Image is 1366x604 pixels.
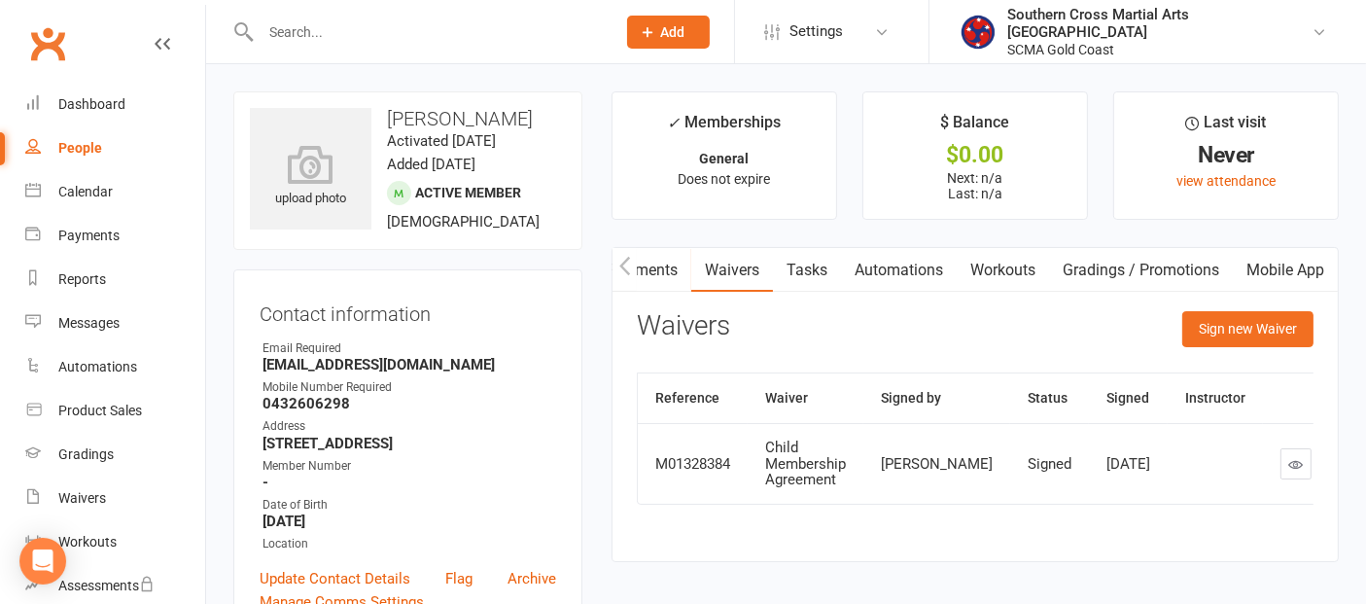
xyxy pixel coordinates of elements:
div: Reports [58,271,106,287]
a: Gradings [25,433,205,477]
a: Dashboard [25,83,205,126]
img: thumb_image1620786302.png [959,13,998,52]
a: Reports [25,258,205,302]
time: Added [DATE] [387,156,475,173]
div: M01328384 [655,456,730,473]
span: Active member [415,185,521,200]
div: Address [263,417,556,436]
div: $ Balance [941,110,1010,145]
div: Never [1132,145,1320,165]
th: Instructor [1168,373,1263,423]
div: Southern Cross Martial Arts [GEOGRAPHIC_DATA] [1007,6,1312,41]
button: Add [627,16,710,49]
span: [DEMOGRAPHIC_DATA] [387,213,540,231]
a: Update Contact Details [260,567,410,590]
div: Open Intercom Messenger [19,538,66,585]
div: Member Number [263,457,556,476]
button: Sign new Waiver [1182,311,1313,346]
a: Workouts [957,248,1049,293]
strong: [STREET_ADDRESS] [263,435,556,452]
a: Tasks [773,248,841,293]
div: Gradings [58,446,114,462]
div: Location [263,535,556,553]
div: People [58,140,102,156]
div: [DATE] [1106,456,1150,473]
div: Memberships [667,110,781,146]
div: Product Sales [58,403,142,418]
a: Payments [25,214,205,258]
div: Last visit [1186,110,1267,145]
div: Email Required [263,339,556,358]
i: ✓ [667,114,680,132]
a: People [25,126,205,170]
strong: [EMAIL_ADDRESS][DOMAIN_NAME] [263,356,556,373]
a: Waivers [691,248,773,293]
a: Mobile App [1233,248,1338,293]
time: Activated [DATE] [387,132,496,150]
div: Automations [58,359,137,374]
a: Gradings / Promotions [1049,248,1233,293]
strong: - [263,474,556,491]
a: view attendance [1176,173,1276,189]
a: Flag [445,567,473,590]
a: Clubworx [23,19,72,68]
a: Automations [841,248,957,293]
span: Add [661,24,685,40]
h3: Contact information [260,296,556,325]
a: Automations [25,345,205,389]
div: Child Membership Agreement [765,440,846,488]
a: Archive [508,567,556,590]
a: Workouts [25,520,205,564]
input: Search... [255,18,602,46]
h3: [PERSON_NAME] [250,108,566,129]
div: Date of Birth [263,496,556,515]
a: Messages [25,302,205,345]
div: Dashboard [58,96,125,112]
div: [PERSON_NAME] [881,456,993,473]
th: Status [1010,373,1089,423]
div: Messages [58,315,120,331]
div: Workouts [58,534,117,550]
div: $0.00 [881,145,1069,165]
div: Signed [1028,456,1071,473]
h3: Waivers [637,311,730,341]
strong: 0432606298 [263,395,556,412]
a: Calendar [25,170,205,214]
th: Signed by [863,373,1010,423]
div: SCMA Gold Coast [1007,41,1312,58]
div: upload photo [250,145,371,209]
div: Assessments [58,578,155,593]
div: Mobile Number Required [263,378,556,397]
th: Signed [1089,373,1168,423]
span: Settings [789,10,843,53]
p: Next: n/a Last: n/a [881,170,1069,201]
div: Payments [58,228,120,243]
div: Calendar [58,184,113,199]
div: Waivers [58,490,106,506]
a: Product Sales [25,389,205,433]
a: Payments [595,248,691,293]
strong: General [699,151,749,166]
th: Reference [638,373,748,423]
strong: [DATE] [263,513,556,530]
span: Does not expire [678,171,770,187]
a: Waivers [25,477,205,520]
th: Waiver [748,373,863,423]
